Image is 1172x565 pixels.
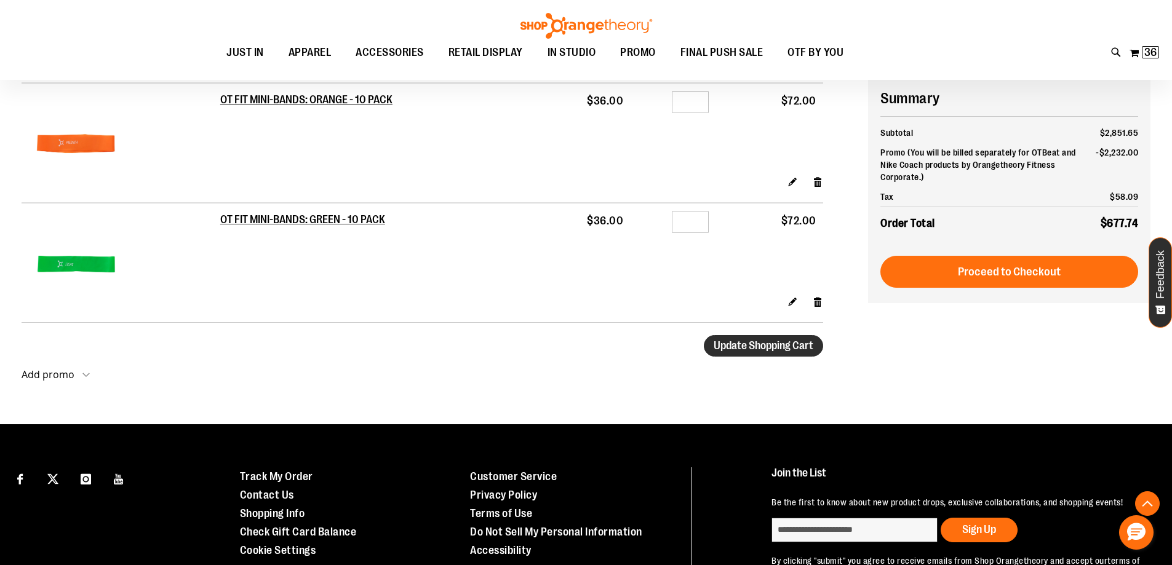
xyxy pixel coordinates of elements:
th: Tax [880,187,1087,207]
a: Check Gift Card Balance [240,526,357,538]
a: Visit our X page [42,467,64,489]
span: $58.09 [1110,192,1138,202]
a: Customer Service [470,470,557,483]
span: $36.00 [587,215,623,227]
button: Back To Top [1135,491,1160,516]
span: (You will be billed separately for OTBeat and Nike Coach products by Orangetheory Fitness Corpora... [880,148,1076,182]
img: Shop Orangetheory [519,13,654,39]
span: OTF BY YOU [787,39,843,66]
a: ACCESSORIES [343,39,436,67]
span: $72.00 [781,95,816,107]
span: Update Shopping Cart [714,339,813,352]
span: FINAL PUSH SALE [680,39,763,66]
a: APPAREL [276,39,344,67]
span: 36 [1144,46,1157,58]
a: Remove item [813,294,823,307]
a: OTF BY YOU [775,39,856,67]
a: PROMO [608,39,668,67]
a: OT FIT MINI-BANDS: GREEN - 10 PACK [26,213,215,317]
button: Feedback - Show survey [1149,237,1172,328]
input: enter email [771,518,938,542]
button: Hello, have a question? Let’s chat. [1119,515,1154,550]
h2: Summary [880,88,1138,109]
a: Accessibility [470,544,532,556]
span: Proceed to Checkout [958,265,1061,279]
a: Privacy Policy [470,489,537,501]
span: ACCESSORIES [356,39,424,66]
a: Contact Us [240,489,294,501]
a: RETAIL DISPLAY [436,39,535,67]
a: Terms of Use [470,507,532,520]
a: IN STUDIO [535,39,608,67]
a: Do Not Sell My Personal Information [470,526,642,538]
a: FINAL PUSH SALE [668,39,776,67]
span: Sign Up [962,523,996,535]
a: Cookie Settings [240,544,316,556]
span: APPAREL [289,39,332,66]
span: Promo [880,148,906,157]
button: Update Shopping Cart [704,335,823,357]
a: JUST IN [214,39,276,67]
span: Feedback [1155,250,1166,299]
button: Add promo [22,369,90,387]
a: Visit our Facebook page [9,467,31,489]
span: IN STUDIO [548,39,596,66]
a: Track My Order [240,470,313,483]
span: -$2,232.00 [1096,148,1138,157]
a: OT FIT MINI-BANDS: ORANGE - 10 PACK [220,93,394,107]
img: OT FIT MINI-BANDS: GREEN - 10 PACK [26,213,128,314]
span: $677.74 [1101,217,1139,229]
p: Be the first to know about new product drops, exclusive collaborations, and shopping events! [771,496,1144,508]
span: $72.00 [781,215,816,227]
span: RETAIL DISPLAY [448,39,523,66]
span: $2,851.65 [1100,128,1139,138]
a: Shopping Info [240,507,305,520]
button: Proceed to Checkout [880,256,1138,288]
h4: Join the List [771,467,1144,490]
a: OT FIT MINI-BANDS: ORANGE - 10 PACK [26,93,215,197]
span: $36.00 [587,95,623,107]
a: OT FIT MINI-BANDS: GREEN - 10 PACK [220,213,387,227]
img: OT FIT MINI-BANDS: ORANGE - 10 PACK [26,93,128,194]
a: Remove item [813,175,823,188]
span: PROMO [620,39,656,66]
strong: Order Total [880,214,935,232]
button: Sign Up [941,518,1018,542]
strong: Add promo [22,368,74,381]
th: Subtotal [880,123,1087,143]
a: Visit our Instagram page [75,467,97,489]
a: Visit our Youtube page [108,467,130,489]
img: Twitter [47,473,58,484]
span: JUST IN [226,39,264,66]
